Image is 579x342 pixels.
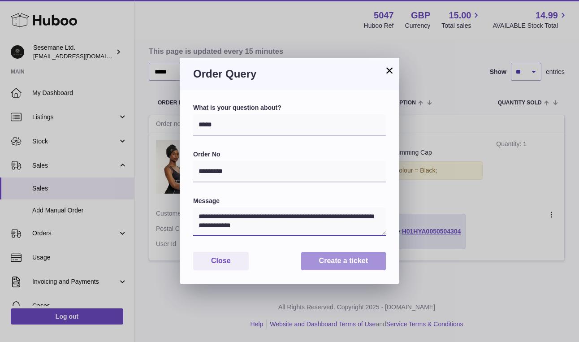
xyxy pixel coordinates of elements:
[193,150,386,159] label: Order No
[301,252,386,270] button: Create a ticket
[193,252,249,270] button: Close
[193,67,386,81] h3: Order Query
[193,197,386,205] label: Message
[384,65,395,76] button: ×
[193,104,386,112] label: What is your question about?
